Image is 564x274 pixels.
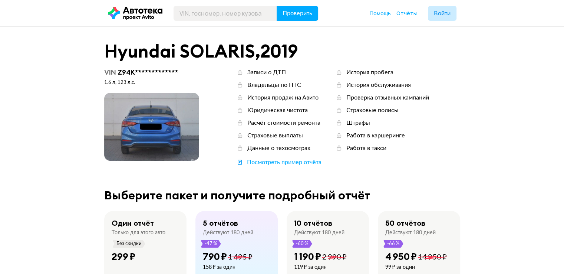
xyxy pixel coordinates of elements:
div: Посмотреть пример отчёта [247,158,321,166]
div: Hyundai SOLARIS , 2019 [104,42,460,61]
div: Действуют 180 дней [294,229,344,236]
div: Работа в такси [346,144,386,152]
div: 99 ₽ за один [385,264,447,271]
div: Действуют 180 дней [385,229,436,236]
a: Помощь [370,10,391,17]
div: 5 отчётов [203,218,238,228]
span: Проверить [283,10,312,16]
div: 4 950 ₽ [385,251,417,262]
span: Без скидки [116,240,142,248]
div: Один отчёт [112,218,154,228]
span: -60 % [296,240,309,248]
div: Проверка отзывных кампаний [346,94,429,102]
button: Войти [428,6,456,21]
div: Владельцы по ПТС [247,81,301,89]
div: 1.6 л, 123 л.c. [104,79,199,86]
a: Отчёты [396,10,417,17]
input: VIN, госномер, номер кузова [174,6,277,21]
div: Работа в каршеринге [346,131,405,140]
button: Проверить [277,6,318,21]
div: 158 ₽ за один [203,264,253,271]
div: 50 отчётов [385,218,425,228]
span: -47 % [204,240,218,248]
span: 1 495 ₽ [228,254,253,261]
div: 1 190 ₽ [294,251,321,262]
div: Штрафы [346,119,370,127]
div: Страховые полисы [346,106,399,114]
div: История пробега [346,68,393,76]
div: Расчёт стоимости ремонта [247,119,320,127]
div: Действуют 180 дней [203,229,253,236]
div: 10 отчётов [294,218,332,228]
div: Только для этого авто [112,229,165,236]
span: Войти [434,10,451,16]
div: Данные о техосмотрах [247,144,310,152]
a: Посмотреть пример отчёта [236,158,321,166]
div: История обслуживания [346,81,411,89]
div: Юридическая чистота [247,106,308,114]
div: 790 ₽ [203,251,227,262]
span: -66 % [387,240,400,248]
div: 119 ₽ за один [294,264,347,271]
span: VIN [104,68,116,76]
div: 299 ₽ [112,251,135,262]
span: 14 950 ₽ [418,254,447,261]
div: История продаж на Авито [247,94,319,102]
div: Выберите пакет и получите подробный отчёт [104,189,460,202]
div: Страховые выплаты [247,131,303,140]
div: Записи о ДТП [247,68,286,76]
span: 2 990 ₽ [322,254,347,261]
